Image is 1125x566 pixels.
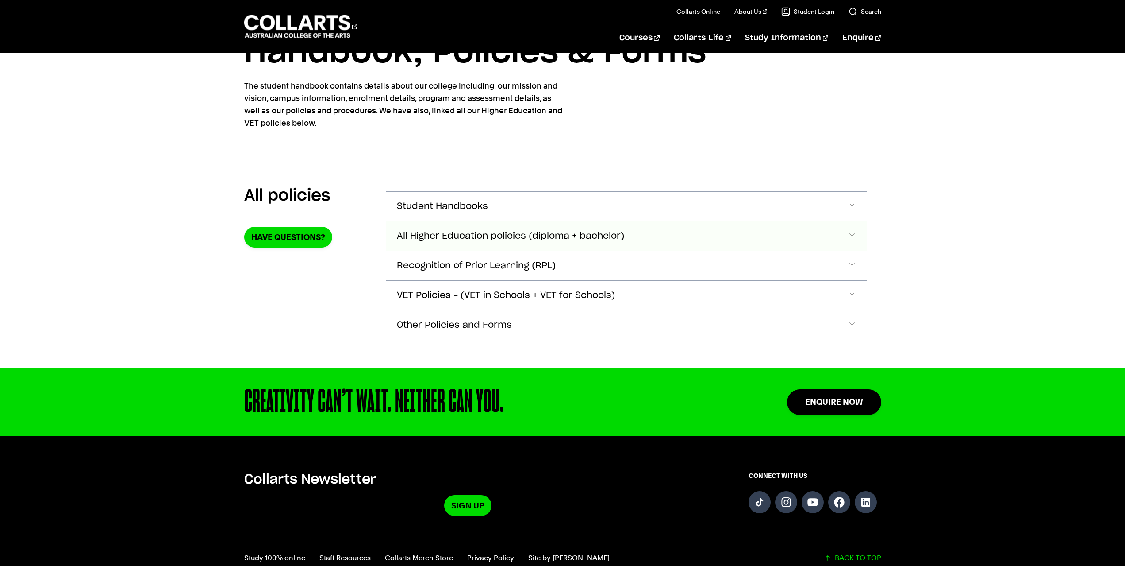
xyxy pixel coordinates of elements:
a: Follow us on Facebook [828,491,850,513]
a: Follow us on LinkedIn [855,491,877,513]
span: Other Policies and Forms [397,320,512,330]
span: All Higher Education policies (diploma + bachelor) [397,231,624,241]
a: About Us [734,7,767,16]
div: Connect with us on social media [749,471,881,516]
a: Collarts Life [674,23,731,53]
a: Collarts Merch Store [385,552,453,564]
section: Accordion Section [244,168,881,368]
div: CREATIVITY CAN’T WAIT. NEITHER CAN YOU. [244,386,730,418]
button: VET Policies – (VET in Schools + VET for Schools) [386,281,867,310]
a: Sign Up [444,495,491,516]
button: All Higher Education policies (diploma + bachelor) [386,221,867,251]
a: Staff Resources [319,552,371,564]
span: Recognition of Prior Learning (RPL) [397,261,556,271]
a: Enquire [842,23,881,53]
span: CONNECT WITH US [749,471,881,480]
a: Follow us on TikTok [749,491,771,513]
a: Enquire Now [787,389,881,415]
a: Site by Calico [528,552,610,564]
button: Other Policies and Forms [386,310,867,340]
button: Recognition of Prior Learning (RPL) [386,251,867,280]
a: Search [849,7,881,16]
span: VET Policies – (VET in Schools + VET for Schools) [397,291,615,301]
a: Follow us on YouTube [802,491,824,513]
a: Follow us on Instagram [775,491,797,513]
h2: All policies [244,186,330,205]
a: Courses [619,23,660,53]
a: Student Login [781,7,834,16]
div: Go to homepage [244,14,357,39]
span: Student Handbooks [397,202,488,212]
a: Study Information [745,23,828,53]
a: Collarts Online [676,7,720,16]
a: Scroll back to top of the page [824,552,881,564]
a: Have Questions? [244,227,332,248]
h5: Collarts Newsletter [244,471,692,488]
nav: Footer navigation [244,552,610,564]
a: Study 100% online [244,552,305,564]
a: Privacy Policy [467,552,514,564]
button: Student Handbooks [386,192,867,221]
p: The student handbook contains details about our college including: our mission and vision, campus... [244,80,567,129]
